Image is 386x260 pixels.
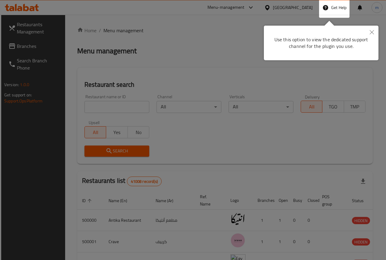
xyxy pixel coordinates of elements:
[130,128,147,137] span: No
[77,231,104,252] td: 500001
[109,197,135,204] span: Name (En)
[151,210,195,231] td: مطعم أنتيكا
[325,102,341,111] span: TGO
[230,211,245,227] img: Antika Restaurant
[352,239,370,246] span: HIDDEN
[84,80,365,89] h2: Restaurant search
[77,210,104,231] td: 500000
[253,231,274,252] td: 1
[89,120,100,124] label: Upsell
[4,17,66,39] a: Restaurants Management
[229,101,293,113] div: All
[127,177,162,186] div: Total records count
[4,81,19,89] span: Version:
[365,26,378,39] button: Close
[273,4,313,11] div: [GEOGRAPHIC_DATA]
[20,81,29,89] span: 1.0.0
[82,176,162,186] h2: Restaurants list
[4,91,32,99] span: Get support on:
[84,146,149,157] button: Search
[4,53,66,75] a: Search Branch Phone
[346,102,363,111] span: TMP
[301,101,322,113] button: All
[4,97,43,105] a: Support.OpsPlatform
[288,210,303,231] td: 0
[128,126,149,138] button: No
[89,147,144,155] span: Search
[127,179,161,184] span: 41008 record(s)
[77,46,137,56] h2: Menu management
[322,101,344,113] button: TGO
[352,238,370,246] div: HIDDEN
[17,57,61,71] span: Search Branch Phone
[352,217,370,224] span: HIDDEN
[344,101,365,113] button: TMP
[104,210,151,231] td: Antika Restaurant
[303,210,317,231] td: 0
[322,193,340,208] span: POS group
[17,21,61,35] span: Restaurants Management
[305,95,320,99] label: Delivery
[356,174,370,189] div: Export file
[303,231,317,252] td: 0
[4,39,66,53] a: Branches
[352,197,372,204] span: Status
[84,101,149,113] input: Search for restaurant name or ID..
[82,197,93,204] span: ID
[288,191,303,210] th: Busy
[84,126,106,138] button: All
[274,231,288,252] td: 1
[106,126,128,138] button: Yes
[274,191,288,210] th: Open
[230,233,245,248] img: Crave
[77,27,373,34] nav: breadcrumb
[109,128,125,137] span: Yes
[17,42,61,50] span: Branches
[226,191,253,210] th: Logo
[274,210,288,231] td: 1
[268,30,374,56] div: Use this option to view the dedicated support channel for the plugin you use.
[156,197,181,204] span: Name (Ar)
[207,4,245,11] div: Menu-management
[303,191,317,210] th: Closed
[77,27,96,34] a: Home
[151,231,195,252] td: كرييف
[103,27,144,34] span: Menu management
[303,102,320,111] span: All
[288,231,303,252] td: 0
[157,101,221,113] div: All
[104,231,151,252] td: Crave
[200,193,218,208] span: Ref. Name
[99,27,101,34] li: /
[87,128,104,137] span: All
[253,191,274,210] th: Branches
[253,210,274,231] td: 1
[375,4,379,11] span: m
